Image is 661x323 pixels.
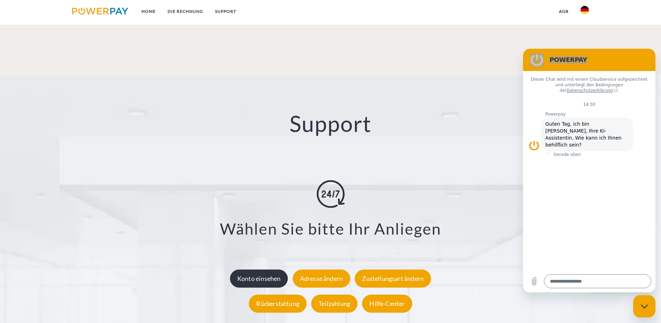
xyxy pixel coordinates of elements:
[249,295,307,313] div: Rückerstattung
[136,5,162,18] a: Home
[72,8,128,15] img: logo-powerpay.svg
[355,270,431,288] div: Zustellungsart ändern
[633,295,655,317] iframe: Schaltfläche zum Öffnen des Messaging-Fensters; Konversation läuft
[162,5,209,18] a: DIE RECHNUNG
[353,275,433,283] a: Zustellungsart ändern
[42,219,619,239] h3: Wählen Sie bitte Ihr Anliegen
[33,110,628,137] h2: Support
[311,295,358,313] div: Teilzahlung
[523,49,655,292] iframe: Messaging-Fenster
[309,300,359,308] a: Teilzahlung
[209,5,242,18] a: SUPPORT
[360,300,414,308] a: Hilfe-Center
[553,5,575,18] a: agb
[228,275,290,283] a: Konto einsehen
[293,270,351,288] div: Adresse ändern
[230,270,288,288] div: Konto einsehen
[362,295,412,313] div: Hilfe-Center
[317,180,345,208] img: online-shopping.svg
[291,275,352,283] a: Adresse ändern
[581,6,589,14] img: de
[247,300,308,308] a: Rückerstattung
